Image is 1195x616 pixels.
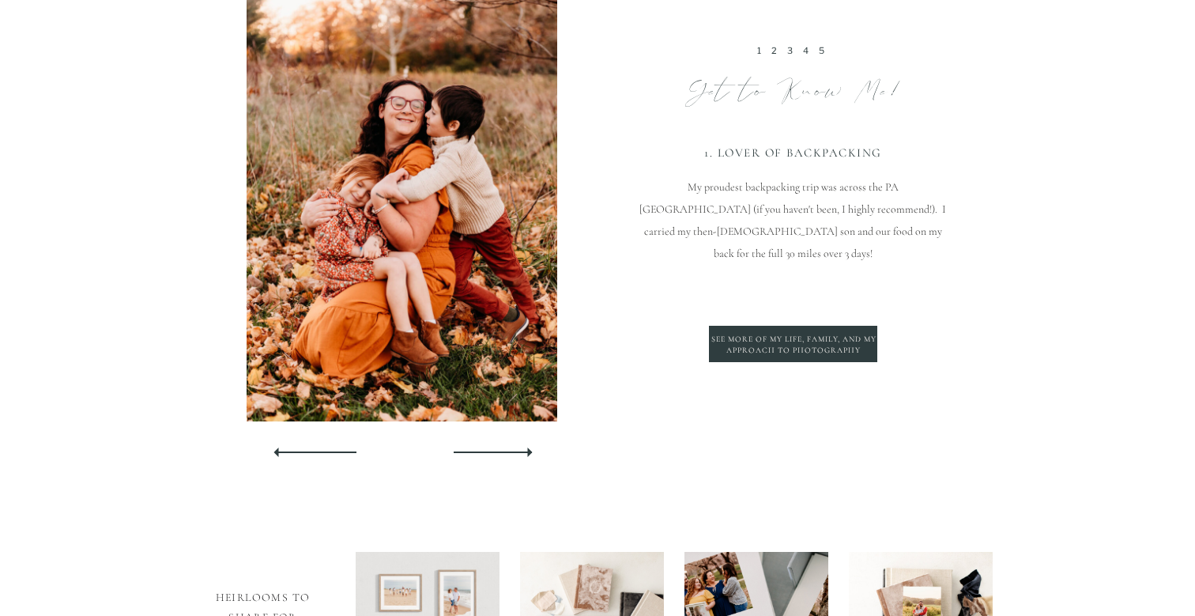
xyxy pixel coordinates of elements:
a: 1 [757,45,766,56]
a: 2 [771,45,782,56]
p: My proudest backpacking trip was across the PA [GEOGRAPHIC_DATA] (if you haven't been, I highly r... [635,176,951,354]
p: Get to Know Me! [639,73,948,106]
p: 1. Lover of Backpacking [639,146,947,160]
a: See more of my life, family, and my approach to photography [710,334,877,356]
a: 5 [819,45,829,56]
a: 3 [787,45,797,56]
a: 4 [803,45,813,56]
